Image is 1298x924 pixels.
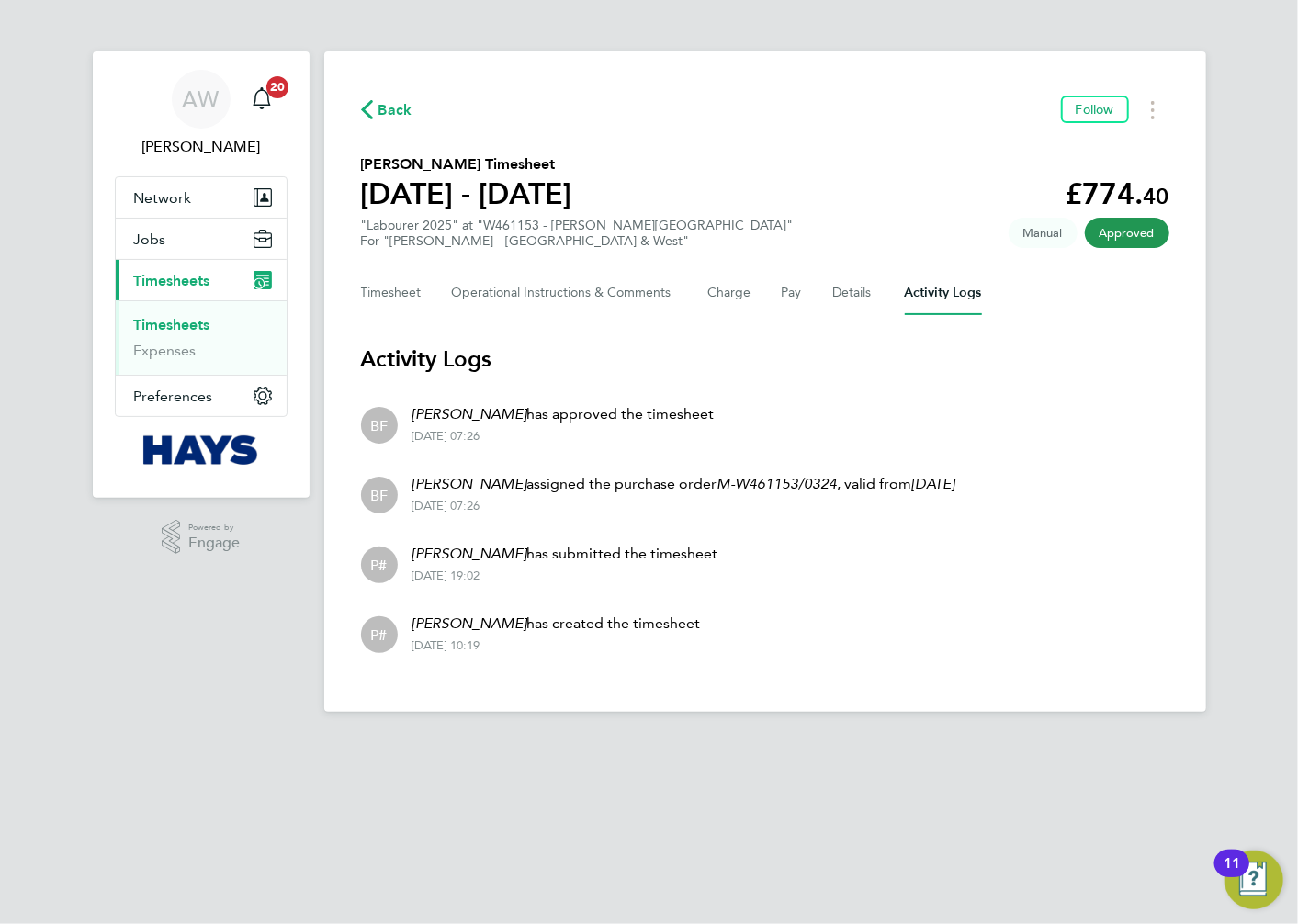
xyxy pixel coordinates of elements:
app-decimal: £774. [1066,176,1169,211]
a: AW[PERSON_NAME] [115,70,288,158]
em: [PERSON_NAME] [412,475,527,492]
span: Jobs [134,231,166,248]
a: 20 [243,70,280,129]
nav: Main navigation [93,51,310,498]
div: For "[PERSON_NAME] - [GEOGRAPHIC_DATA] & West" [361,233,794,249]
a: Powered byEngage [162,520,240,555]
a: Go to home page [115,435,288,465]
em: [PERSON_NAME] [412,405,527,423]
div: 11 [1224,863,1240,887]
div: Ben Fewtrell [361,407,398,444]
button: Jobs [116,219,287,259]
span: Engage [188,535,240,551]
img: hays-logo-retina.png [143,435,258,465]
button: Timesheets [116,260,287,300]
em: [PERSON_NAME] [412,614,527,632]
div: Timesheets [116,300,287,375]
em: [PERSON_NAME] [412,545,527,562]
p: has approved the timesheet [412,403,715,425]
a: Timesheets [134,316,210,333]
button: Network [116,177,287,218]
button: Back [361,98,412,121]
a: Expenses [134,342,197,359]
div: "Labourer 2025" at "W461153 - [PERSON_NAME][GEOGRAPHIC_DATA]" [361,218,794,249]
h3: Activity Logs [361,344,1169,374]
div: [DATE] 10:19 [412,638,701,653]
span: Alan Watts [115,136,288,158]
span: 20 [266,76,288,98]
span: This timesheet was manually created. [1009,218,1078,248]
div: Person #348457 [361,616,398,653]
span: AW [183,87,220,111]
button: Details [833,271,875,315]
p: has created the timesheet [412,613,701,635]
span: This timesheet has been approved. [1085,218,1169,248]
p: assigned the purchase order , valid from [412,473,955,495]
div: [DATE] 07:26 [412,429,715,444]
span: Back [378,99,412,121]
div: [DATE] 07:26 [412,499,955,513]
span: Preferences [134,388,213,405]
em: M-W461153/0324 [717,475,838,492]
span: Powered by [188,520,240,535]
span: 40 [1144,183,1169,209]
button: Activity Logs [905,271,982,315]
div: Ben Fewtrell [361,477,398,513]
button: Charge [708,271,752,315]
button: Follow [1061,96,1129,123]
span: BF [370,485,388,505]
div: Person #348457 [361,547,398,583]
button: Operational Instructions & Comments [452,271,679,315]
span: Network [134,189,192,207]
span: BF [370,415,388,435]
button: Timesheets Menu [1136,96,1169,124]
span: P# [371,555,388,575]
button: Open Resource Center, 11 new notifications [1225,851,1283,909]
span: Timesheets [134,272,210,289]
button: Timesheet [361,271,423,315]
h1: [DATE] - [DATE] [361,175,572,212]
h2: [PERSON_NAME] Timesheet [361,153,572,175]
button: Pay [782,271,804,315]
p: has submitted the timesheet [412,543,718,565]
span: Follow [1076,101,1114,118]
div: [DATE] 19:02 [412,569,718,583]
span: P# [371,625,388,645]
button: Preferences [116,376,287,416]
em: [DATE] [912,475,955,492]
